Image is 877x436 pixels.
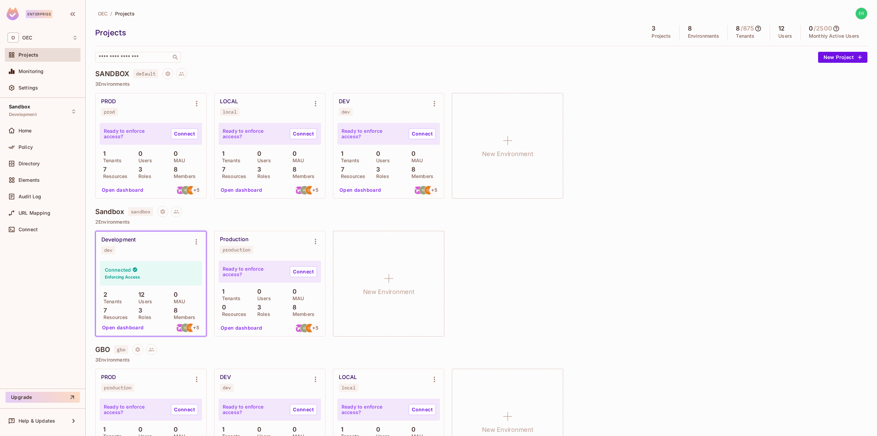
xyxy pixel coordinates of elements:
button: Environment settings [428,373,441,386]
p: Tenants [219,296,240,301]
img: wil.peck@oeconnection.com [300,324,309,332]
p: Users [254,296,271,301]
span: Home [18,128,32,133]
p: 0 [170,150,178,157]
button: Open dashboard [218,322,265,333]
p: Roles [373,174,389,179]
h1: New Environment [363,287,415,297]
div: PROD [101,98,116,105]
p: 0 [373,150,380,157]
span: Projects [18,52,38,58]
p: 0 [408,426,416,433]
img: wil.peck@oeconnection.com [300,186,309,195]
img: greg.petros@oeconnection.com [424,186,433,195]
span: Development [9,112,37,117]
h6: Enforcing Access [105,274,140,280]
p: 0 [289,426,297,433]
p: 0 [408,150,416,157]
p: 0 [373,426,380,433]
span: Audit Log [18,194,41,199]
div: dev [104,247,112,253]
button: New Project [818,52,867,63]
span: Workspace: OEC [22,35,32,40]
span: + 5 [193,325,199,330]
span: URL Mapping [18,210,50,216]
div: Development [101,236,136,243]
p: Ready to enforce access? [342,404,403,415]
p: Members [289,174,314,179]
h5: 12 [778,25,785,32]
span: + 5 [194,188,199,192]
div: PROD [101,374,116,381]
h4: GBO [95,345,110,354]
p: 0 [289,288,297,295]
a: Connect [290,404,317,415]
p: Users [778,33,792,39]
p: 0 [170,426,178,433]
p: 0 [170,291,178,298]
p: 8 [289,166,296,173]
p: Ready to enforce access? [223,404,284,415]
p: 3 [135,307,142,314]
button: Environment settings [309,97,322,110]
p: 0 [254,426,261,433]
div: production [223,247,250,252]
p: 3 Environments [95,81,867,87]
span: Settings [18,85,38,91]
div: local [342,385,356,390]
a: Connect [171,404,198,415]
p: 7 [337,166,344,173]
span: Monitoring [18,69,44,74]
p: 1 [219,426,224,433]
p: Members [170,174,196,179]
span: Connect [18,227,38,232]
div: DEV [339,98,350,105]
p: 7 [100,166,107,173]
img: SReyMgAAAABJRU5ErkJggg== [7,8,19,20]
button: Open dashboard [99,185,146,196]
span: Policy [18,144,33,150]
p: Tenants [736,33,754,39]
p: Ready to enforce access? [104,128,165,139]
span: Project settings [132,347,143,354]
img: Santiago.DeIralaMut@oeconnection.com [414,186,423,195]
p: Tenants [100,299,122,304]
p: 8 [170,307,177,314]
span: + 5 [431,188,437,192]
h1: New Environment [482,149,533,159]
p: Resources [219,174,246,179]
p: Resources [100,315,128,320]
div: Production [220,236,248,243]
img: wil.peck@oeconnection.com [181,323,190,332]
p: Users [373,158,390,163]
p: 12 [135,291,145,298]
span: Elements [18,177,40,183]
p: Roles [135,174,151,179]
p: Members [408,174,433,179]
p: MAU [289,158,304,163]
p: 0 [135,426,143,433]
div: LOCAL [220,98,238,105]
span: Project settings [157,210,168,216]
button: Open dashboard [99,322,147,333]
p: Resources [219,311,246,317]
button: Environment settings [309,373,322,386]
div: LOCAL [339,374,357,381]
img: Santiago.DeIralaMut@oeconnection.com [176,186,185,195]
p: 1 [219,288,224,295]
h5: 8 [736,25,740,32]
p: 1 [100,426,106,433]
img: Santiago.DeIralaMut@oeconnection.com [295,324,304,332]
p: 1 [337,426,343,433]
img: wil.peck@oeconnection.com [182,186,190,195]
span: O [8,33,19,43]
img: Santiago.DeIralaMut@oeconnection.com [176,323,185,332]
p: 1 [337,150,343,157]
p: Roles [254,311,270,317]
p: 3 Environments [95,357,867,363]
p: Users [135,299,152,304]
p: Roles [135,315,151,320]
a: Connect [409,404,436,415]
div: local [223,109,237,115]
span: Directory [18,161,40,166]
